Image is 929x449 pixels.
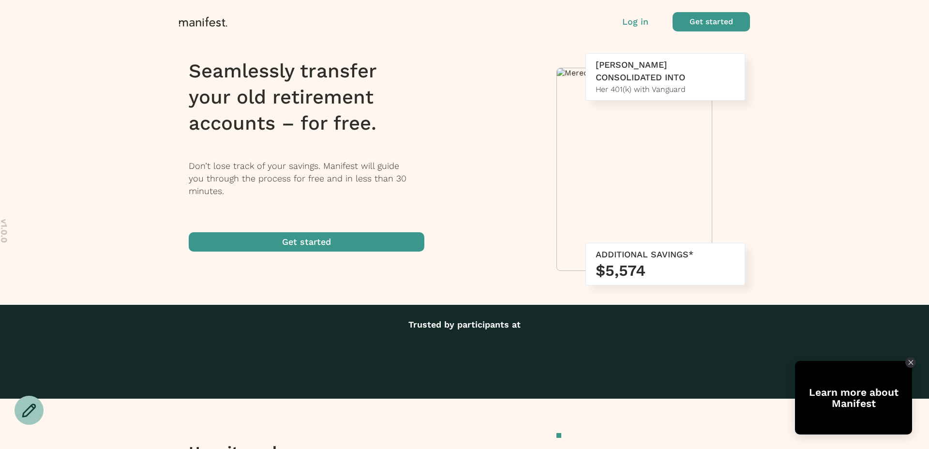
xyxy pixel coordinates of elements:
[795,387,912,409] div: Learn more about Manifest
[596,261,735,280] h3: $5,574
[557,68,712,77] img: Meredith
[189,232,424,252] button: Get started
[905,357,916,368] div: Close Tolstoy widget
[673,12,750,31] button: Get started
[189,58,437,136] h1: Seamlessly transfer your old retirement accounts – for free.
[795,361,912,434] div: Tolstoy bubble widget
[795,361,912,434] div: Open Tolstoy
[596,59,735,84] div: [PERSON_NAME] CONSOLIDATED INTO
[622,15,648,28] button: Log in
[189,160,437,197] p: Don’t lose track of your savings. Manifest will guide you through the process for free and in les...
[596,84,735,95] div: Her 401(k) with Vanguard
[596,248,735,261] div: ADDITIONAL SAVINGS*
[795,361,912,434] div: Open Tolstoy widget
